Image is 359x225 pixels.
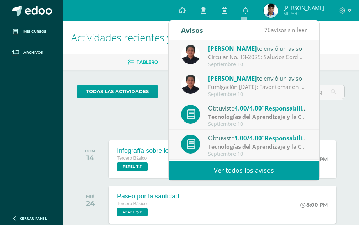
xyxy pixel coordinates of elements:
div: Infografía sobre los sacramntos de servicio [117,147,202,155]
a: Archivos [6,42,57,63]
span: PEREL '3.1' [117,208,148,216]
span: Actividades recientes y próximas [71,31,216,44]
div: | ACTITUDINAL [208,113,307,121]
div: te envió un aviso [208,74,307,83]
span: [PERSON_NAME] [208,74,257,82]
div: Obtuviste en [208,103,307,113]
a: Mis cursos [6,21,57,42]
div: Fumigación 10 de septiembre 2025: Favor tomar en consideración la información referida. [208,83,307,91]
a: todas las Actividades [77,85,158,98]
span: Mi Perfil [283,11,324,17]
div: Septiembre 10 [208,151,307,157]
strong: Tecnologías del Aprendizaje y la Comunicación [208,113,337,120]
div: MIÉ [86,194,95,199]
div: Paseo por la santidad [117,193,179,200]
div: 8:00 PM [300,202,328,208]
a: Ver todos los avisos [169,161,319,180]
div: Obtuviste en [208,133,307,143]
strong: Tecnologías del Aprendizaje y la Comunicación [208,143,337,150]
span: 1.00/4.00 [234,134,262,142]
span: Tercero Básico [117,201,147,206]
div: Avisos [181,20,203,40]
span: Archivos [23,50,43,55]
span: [PERSON_NAME] [283,4,324,11]
div: 24 [86,199,95,208]
span: PEREL '3.1' [117,162,148,171]
div: DOM [85,149,95,154]
div: Circular No. 13-2025: Saludos Cordiales, por este medio se hace notificación electrónica de la ci... [208,53,307,61]
span: Mis cursos [23,29,46,34]
div: Septiembre 10 [208,91,307,97]
img: 9f8f4e0c4bc088c91144c372669c8561.png [264,4,278,18]
div: Septiembre 10 [208,121,307,127]
span: Cerrar panel [20,216,47,221]
span: Tercero Básico [117,156,147,161]
div: | ACTITUDINAL [208,143,307,151]
div: te envió un aviso [208,44,307,53]
span: [PERSON_NAME] [208,44,257,53]
span: 4.00/4.00 [234,104,262,112]
a: Tablero [128,57,158,68]
div: Septiembre 10 [208,61,307,68]
img: eff8bfa388aef6dbf44d967f8e9a2edc.png [181,45,200,64]
div: 14 [85,154,95,162]
span: Tablero [137,59,158,65]
span: avisos sin leer [264,26,307,34]
img: eff8bfa388aef6dbf44d967f8e9a2edc.png [181,75,200,94]
span: 76 [264,26,271,34]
